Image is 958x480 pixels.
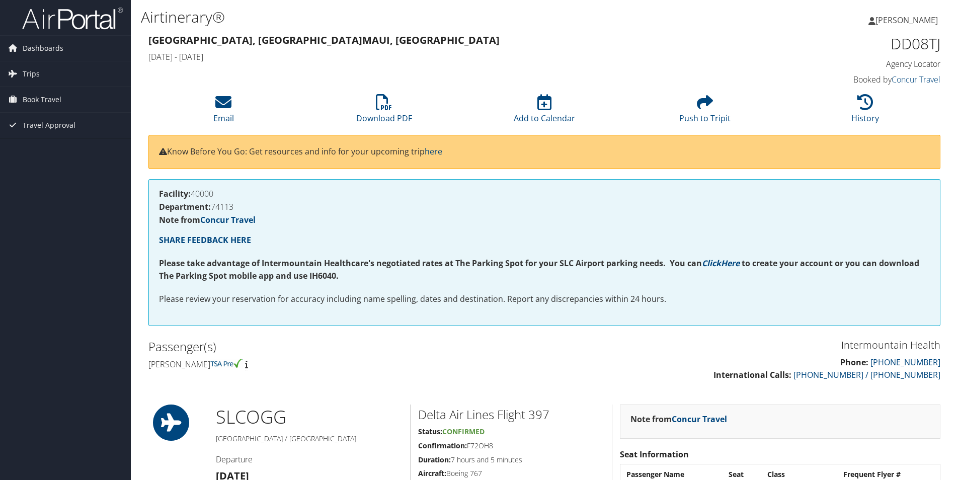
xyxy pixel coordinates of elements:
[418,406,604,423] h2: Delta Air Lines Flight 397
[22,7,123,30] img: airportal-logo.png
[141,7,679,28] h1: Airtinerary®
[840,357,868,368] strong: Phone:
[418,468,446,478] strong: Aircraft:
[159,201,211,212] strong: Department:
[418,455,451,464] strong: Duration:
[356,100,412,124] a: Download PDF
[159,234,251,246] a: SHARE FEEDBACK HERE
[200,214,256,225] a: Concur Travel
[148,51,739,62] h4: [DATE] - [DATE]
[754,58,940,69] h4: Agency Locator
[159,190,930,198] h4: 40000
[425,146,442,157] a: here
[870,357,940,368] a: [PHONE_NUMBER]
[210,359,243,368] img: tsa-precheck.png
[418,468,604,478] h5: Boeing 767
[159,188,191,199] strong: Facility:
[702,258,721,269] a: Click
[418,455,604,465] h5: 7 hours and 5 minutes
[216,434,403,444] h5: [GEOGRAPHIC_DATA] / [GEOGRAPHIC_DATA]
[514,100,575,124] a: Add to Calendar
[721,258,740,269] a: Here
[754,74,940,85] h4: Booked by
[793,369,940,380] a: [PHONE_NUMBER] / [PHONE_NUMBER]
[159,214,256,225] strong: Note from
[851,100,879,124] a: History
[552,338,940,352] h3: Intermountain Health
[159,145,930,158] p: Know Before You Go: Get resources and info for your upcoming trip
[159,293,930,306] p: Please review your reservation for accuracy including name spelling, dates and destination. Repor...
[875,15,938,26] span: [PERSON_NAME]
[159,258,702,269] strong: Please take advantage of Intermountain Healthcare's negotiated rates at The Parking Spot for your...
[213,100,234,124] a: Email
[754,33,940,54] h1: DD08TJ
[868,5,948,35] a: [PERSON_NAME]
[159,203,930,211] h4: 74113
[418,441,467,450] strong: Confirmation:
[23,87,61,112] span: Book Travel
[620,449,689,460] strong: Seat Information
[148,359,537,370] h4: [PERSON_NAME]
[442,427,485,436] span: Confirmed
[672,414,727,425] a: Concur Travel
[713,369,791,380] strong: International Calls:
[23,113,75,138] span: Travel Approval
[23,61,40,87] span: Trips
[630,414,727,425] strong: Note from
[892,74,940,85] a: Concur Travel
[216,454,403,465] h4: Departure
[148,33,500,47] strong: [GEOGRAPHIC_DATA], [GEOGRAPHIC_DATA] Maui, [GEOGRAPHIC_DATA]
[148,338,537,355] h2: Passenger(s)
[418,427,442,436] strong: Status:
[216,405,403,430] h1: SLC OGG
[679,100,731,124] a: Push to Tripit
[418,441,604,451] h5: F72OH8
[23,36,63,61] span: Dashboards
